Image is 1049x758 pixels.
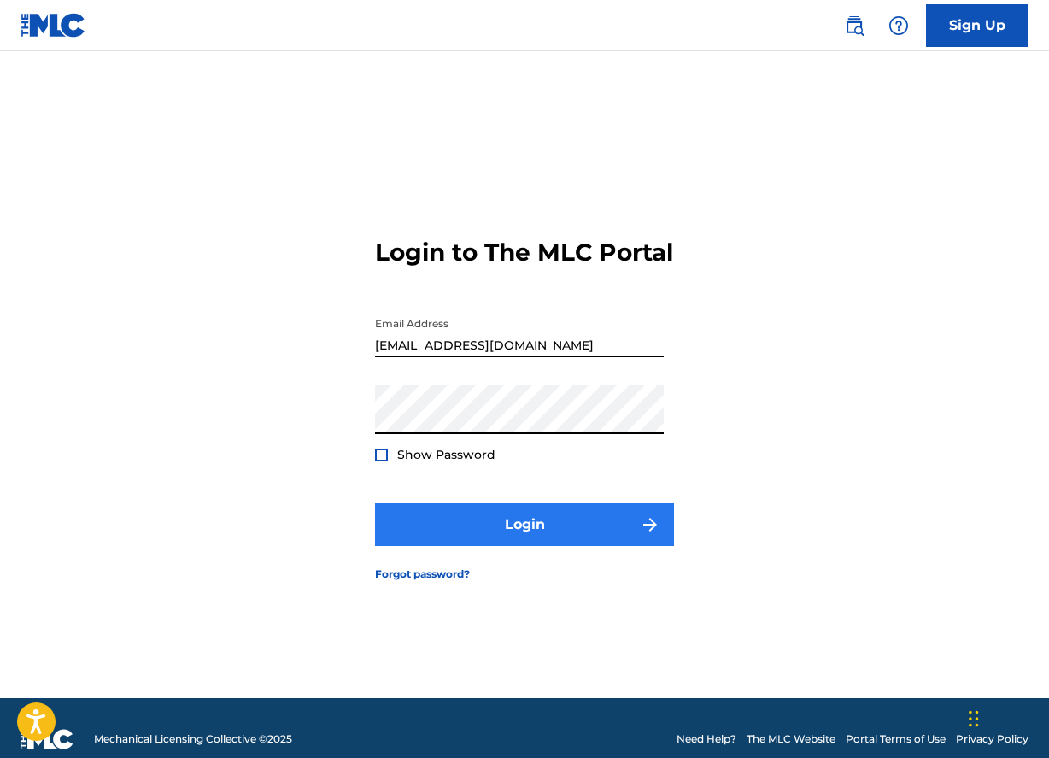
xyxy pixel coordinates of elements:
[640,514,660,535] img: f7272a7cc735f4ea7f67.svg
[21,13,86,38] img: MLC Logo
[94,732,292,747] span: Mechanical Licensing Collective © 2025
[21,729,73,749] img: logo
[956,732,1028,747] a: Privacy Policy
[846,732,946,747] a: Portal Terms of Use
[888,15,909,36] img: help
[747,732,835,747] a: The MLC Website
[375,503,674,546] button: Login
[964,676,1049,758] iframe: Chat Widget
[375,238,673,267] h3: Login to The MLC Portal
[837,9,871,43] a: Public Search
[926,4,1028,47] a: Sign Up
[969,693,979,744] div: Drag
[375,567,470,582] a: Forgot password?
[844,15,864,36] img: search
[882,9,916,43] div: Help
[677,732,736,747] a: Need Help?
[397,447,495,462] span: Show Password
